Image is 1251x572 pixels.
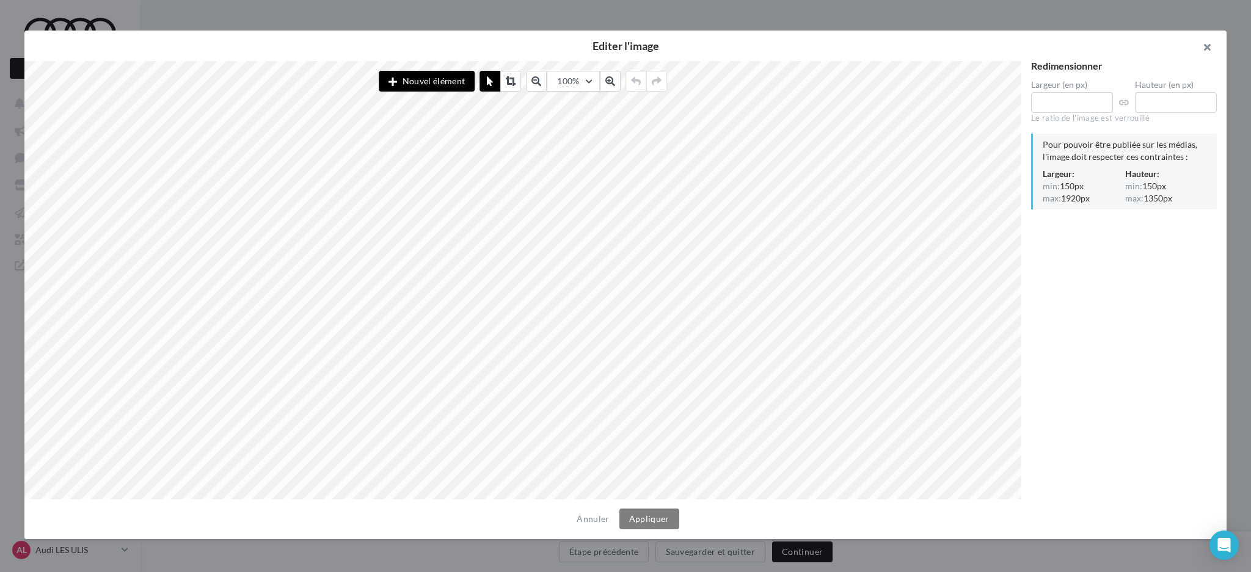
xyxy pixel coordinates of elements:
[572,512,614,526] button: Annuler
[1043,139,1207,163] div: Pour pouvoir être publiée sur les médias, l'image doit respecter ces contraintes :
[379,71,475,92] button: Nouvel élément
[1125,194,1143,203] span: max:
[1125,180,1208,192] div: 150px
[619,509,679,529] button: Appliquer
[1209,530,1239,560] div: Open Intercom Messenger
[1043,182,1060,190] span: min:
[1125,192,1208,205] div: 1350px
[1135,81,1217,89] label: Hauteur (en px)
[547,71,599,92] button: 100%
[1125,168,1208,180] div: Hauteur:
[1043,168,1125,180] div: Largeur:
[1125,182,1142,190] span: min:
[1031,81,1113,89] label: Largeur (en px)
[1031,61,1217,71] div: Redimensionner
[1031,113,1217,124] div: Le ratio de l'image est verrouillé
[1043,180,1125,192] div: 150px
[1043,194,1061,203] span: max:
[1043,192,1125,205] div: 1920px
[44,40,1207,51] h2: Editer l'image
